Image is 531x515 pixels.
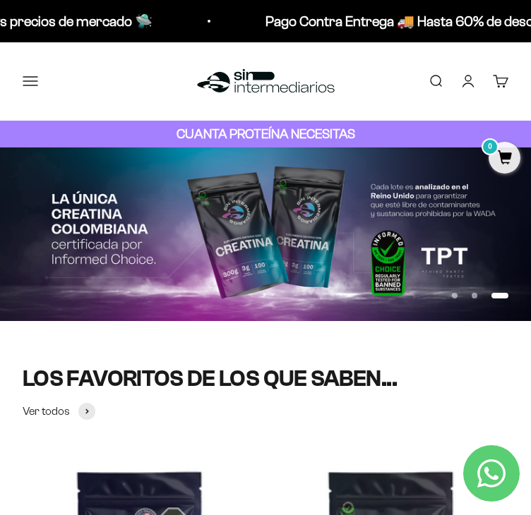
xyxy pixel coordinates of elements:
strong: CUANTA PROTEÍNA NECESITAS [177,126,355,141]
span: Ver todos [23,402,70,420]
a: 0 [489,151,520,166]
mark: 0 [482,138,499,155]
split-lines: LOS FAVORITOS DE LOS QUE SABEN... [23,366,397,391]
a: Ver todos [23,402,95,420]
